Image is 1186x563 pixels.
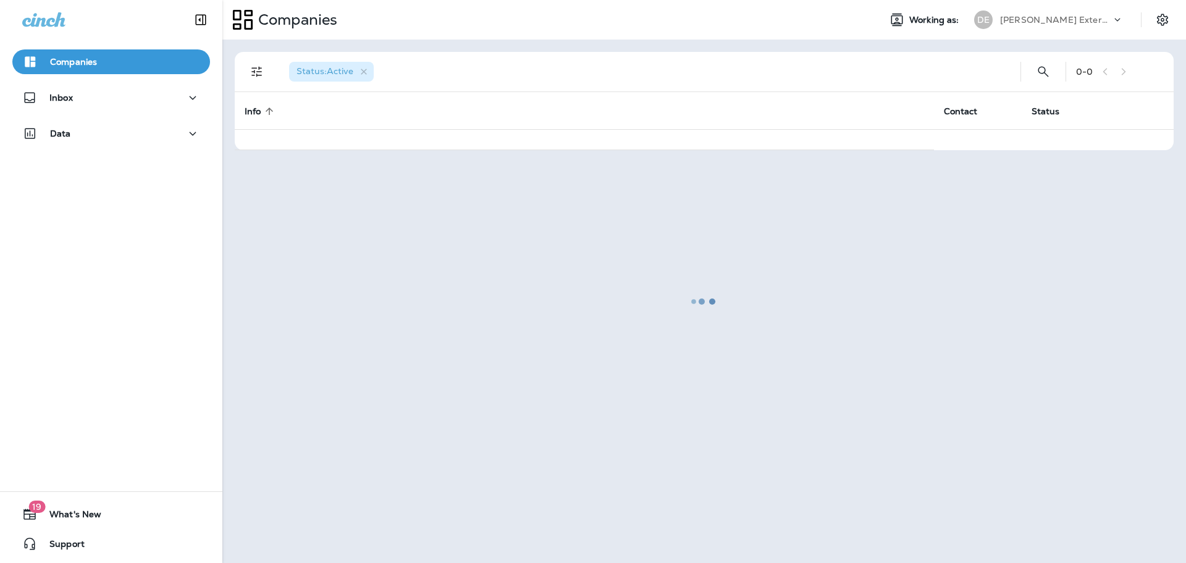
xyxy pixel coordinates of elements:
[1000,15,1111,25] p: [PERSON_NAME] Exterminating
[12,502,210,527] button: 19What's New
[253,11,337,29] p: Companies
[37,539,85,554] span: Support
[183,7,218,32] button: Collapse Sidebar
[974,11,993,29] div: DE
[12,531,210,556] button: Support
[12,85,210,110] button: Inbox
[1151,9,1174,31] button: Settings
[50,57,97,67] p: Companies
[28,501,45,513] span: 19
[49,93,73,103] p: Inbox
[37,509,101,524] span: What's New
[12,49,210,74] button: Companies
[909,15,962,25] span: Working as:
[12,121,210,146] button: Data
[50,129,71,138] p: Data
